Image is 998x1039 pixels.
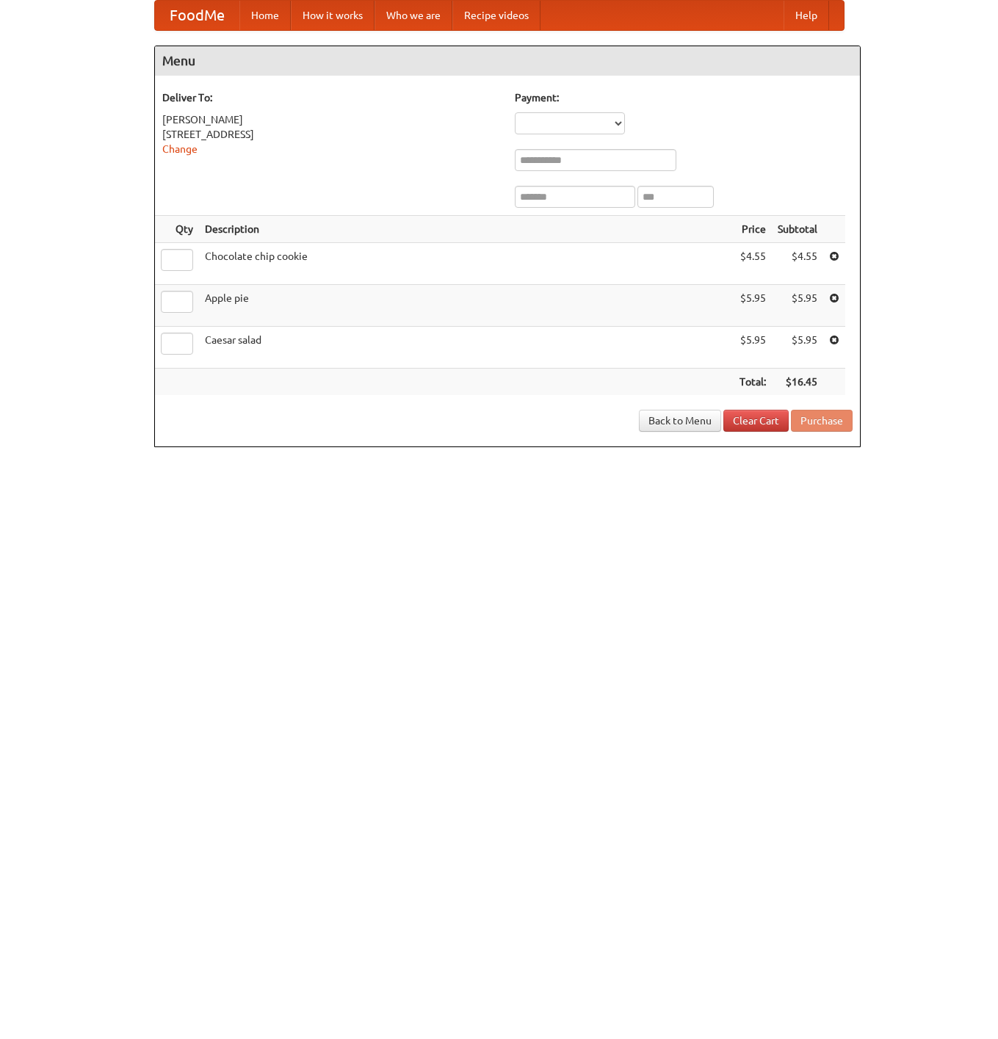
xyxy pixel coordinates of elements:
[239,1,291,30] a: Home
[199,243,734,285] td: Chocolate chip cookie
[155,216,199,243] th: Qty
[639,410,721,432] a: Back to Menu
[199,285,734,327] td: Apple pie
[734,327,772,369] td: $5.95
[162,143,198,155] a: Change
[162,127,500,142] div: [STREET_ADDRESS]
[772,369,823,396] th: $16.45
[772,285,823,327] td: $5.95
[515,90,853,105] h5: Payment:
[784,1,829,30] a: Help
[162,112,500,127] div: [PERSON_NAME]
[734,243,772,285] td: $4.55
[772,216,823,243] th: Subtotal
[734,285,772,327] td: $5.95
[199,216,734,243] th: Description
[452,1,540,30] a: Recipe videos
[155,1,239,30] a: FoodMe
[734,369,772,396] th: Total:
[791,410,853,432] button: Purchase
[199,327,734,369] td: Caesar salad
[162,90,500,105] h5: Deliver To:
[375,1,452,30] a: Who we are
[155,46,860,76] h4: Menu
[734,216,772,243] th: Price
[723,410,789,432] a: Clear Cart
[772,243,823,285] td: $4.55
[772,327,823,369] td: $5.95
[291,1,375,30] a: How it works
